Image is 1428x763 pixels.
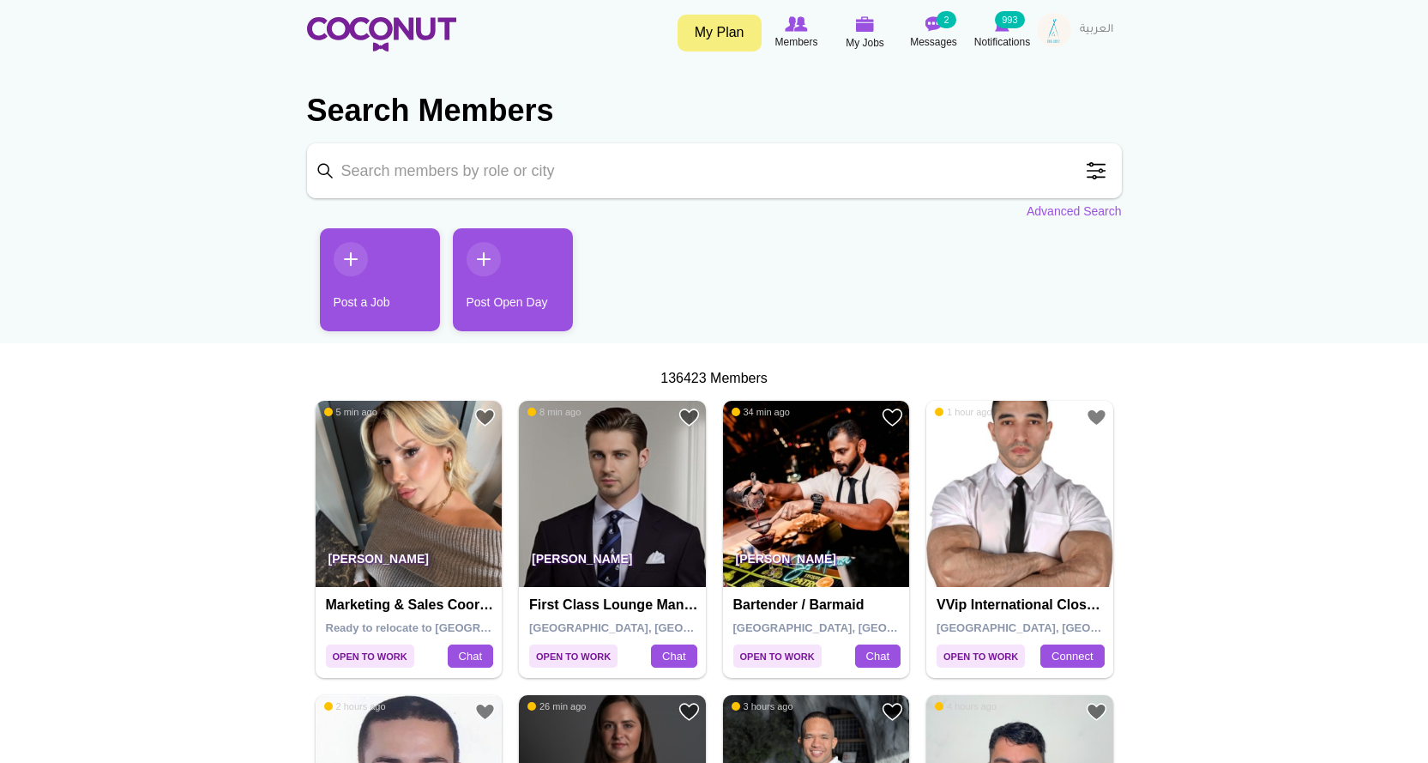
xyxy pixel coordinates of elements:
a: Messages Messages 2 [900,13,968,52]
a: Add to Favourites [882,407,903,428]
span: [GEOGRAPHIC_DATA], [GEOGRAPHIC_DATA] [529,621,774,634]
a: Browse Members Members [762,13,831,52]
span: 1 hour ago [935,406,992,418]
span: 26 min ago [527,700,586,712]
a: Add to Favourites [474,407,496,428]
img: My Jobs [856,16,875,32]
a: Add to Favourites [678,407,700,428]
img: Home [307,17,456,51]
h4: First Class Lounge Manager [529,597,700,613]
a: My Plan [678,15,762,51]
h4: VVip international close protection (royal family) [937,597,1107,613]
a: Advanced Search [1027,203,1122,220]
span: [GEOGRAPHIC_DATA], [GEOGRAPHIC_DATA] [733,621,978,634]
span: 5 min ago [324,406,377,418]
span: Open to Work [326,645,414,668]
a: Add to Favourites [1086,701,1107,723]
input: Search members by role or city [307,143,1122,198]
span: Notifications [974,33,1030,51]
a: Add to Favourites [1086,407,1107,428]
img: Browse Members [785,16,807,32]
h4: Marketing & Sales Coordinator [326,597,497,613]
a: Add to Favourites [474,701,496,723]
span: 8 min ago [527,406,581,418]
h2: Search Members [307,90,1122,131]
a: Post Open Day [453,228,573,331]
a: Add to Favourites [678,701,700,723]
span: Open to Work [529,645,618,668]
a: Chat [651,645,696,669]
a: Add to Favourites [882,701,903,723]
span: Ready to relocate to [GEOGRAPHIC_DATA] [326,621,555,634]
img: Messages [925,16,943,32]
a: Chat [448,645,493,669]
span: [GEOGRAPHIC_DATA], [GEOGRAPHIC_DATA] [937,621,1181,634]
li: 2 / 2 [440,228,560,344]
div: 136423 Members [307,369,1122,389]
a: Chat [855,645,901,669]
a: Connect [1040,645,1104,669]
a: My Jobs My Jobs [831,13,900,53]
span: Members [774,33,817,51]
small: 993 [995,11,1024,28]
li: 1 / 2 [307,228,427,344]
a: العربية [1071,13,1122,47]
p: [PERSON_NAME] [519,539,706,587]
span: My Jobs [846,34,884,51]
span: Open to Work [733,645,822,668]
a: Notifications Notifications 993 [968,13,1037,52]
small: 2 [937,11,955,28]
span: 34 min ago [732,406,790,418]
span: Open to Work [937,645,1025,668]
span: 4 hours ago [935,700,997,712]
span: 2 hours ago [324,700,386,712]
p: [PERSON_NAME] [316,539,503,587]
h4: Bartender / Barmaid [733,597,904,613]
span: 3 hours ago [732,700,793,712]
a: Post a Job [320,228,440,331]
span: Messages [910,33,957,51]
p: [PERSON_NAME] [723,539,910,587]
img: Notifications [995,16,1009,32]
